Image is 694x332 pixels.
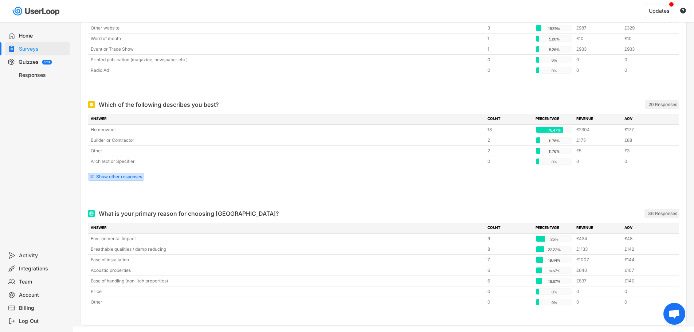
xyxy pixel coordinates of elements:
[91,116,483,122] div: ANSWER
[19,46,67,52] div: Surveys
[680,8,686,14] button: 
[624,257,668,263] div: £144
[91,246,483,253] div: Breathable qualities / damp reducing
[537,137,571,144] div: 11.76%
[576,267,620,274] div: £640
[624,56,668,63] div: 0
[487,137,531,144] div: 2
[91,299,483,305] div: Other
[91,257,483,263] div: Ease of installation
[576,35,620,42] div: £10
[536,225,572,231] div: PERCENTAGE
[576,246,620,253] div: £1133
[576,46,620,52] div: £933
[537,57,571,63] div: 0%
[624,235,668,242] div: £48
[576,278,620,284] div: £837
[537,25,571,32] div: 15.79%
[576,257,620,263] div: £1007
[537,36,571,42] div: 5.26%
[537,267,571,274] div: 16.67%
[487,35,531,42] div: 1
[537,299,571,306] div: 0%
[576,288,620,295] div: 0
[487,158,531,165] div: 0
[624,246,668,253] div: £142
[537,148,571,155] div: 11.76%
[487,126,531,133] div: 13
[576,225,620,231] div: REVENUE
[537,67,571,74] div: 0%
[487,56,531,63] div: 0
[11,4,62,19] img: userloop-logo-01.svg
[624,267,668,274] div: £107
[624,158,668,165] div: 0
[19,252,67,259] div: Activity
[487,67,531,74] div: 0
[537,46,571,53] div: 5.26%
[487,148,531,154] div: 2
[19,59,39,66] div: Quizzes
[663,303,685,325] div: Open chat
[44,61,50,63] div: BETA
[487,246,531,253] div: 8
[576,148,620,154] div: £5
[624,35,668,42] div: £10
[537,278,571,285] div: 16.67%
[648,102,677,108] div: 20 Responses
[19,318,67,325] div: Log Out
[576,67,620,74] div: 0
[91,126,483,133] div: Homeowner
[576,25,620,31] div: £987
[624,137,668,144] div: £88
[487,257,531,263] div: 7
[576,116,620,122] div: REVENUE
[576,158,620,165] div: 0
[624,126,668,133] div: £177
[99,209,279,218] div: What is your primary reason for choosing [GEOGRAPHIC_DATA]?
[91,148,483,154] div: Other
[624,225,668,231] div: AOV
[19,32,67,39] div: Home
[19,265,67,272] div: Integrations
[624,25,668,31] div: £329
[537,236,571,242] div: 25%
[624,67,668,74] div: 0
[91,288,483,295] div: Price
[19,305,67,312] div: Billing
[91,278,483,284] div: Ease of handling (non-itch properties)
[487,225,531,231] div: COUNT
[487,278,531,284] div: 6
[91,25,483,31] div: Other website
[487,116,531,122] div: COUNT
[19,278,67,285] div: Team
[89,211,94,216] img: Multi Select
[91,56,483,63] div: Printed publication (magazine, newspaper etc.)
[487,267,531,274] div: 6
[19,72,67,79] div: Responses
[576,137,620,144] div: £175
[91,235,483,242] div: Environmental Impact
[576,126,620,133] div: £2304
[487,299,531,305] div: 0
[487,288,531,295] div: 0
[91,225,483,231] div: ANSWER
[624,148,668,154] div: £3
[487,235,531,242] div: 9
[576,56,620,63] div: 0
[91,267,483,274] div: Acoustic properties
[487,25,531,31] div: 3
[624,278,668,284] div: £140
[624,46,668,52] div: £933
[537,289,571,295] div: 0%
[624,116,668,122] div: AOV
[649,8,669,13] div: Updates
[537,127,571,133] div: 76.47%
[19,292,67,298] div: Account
